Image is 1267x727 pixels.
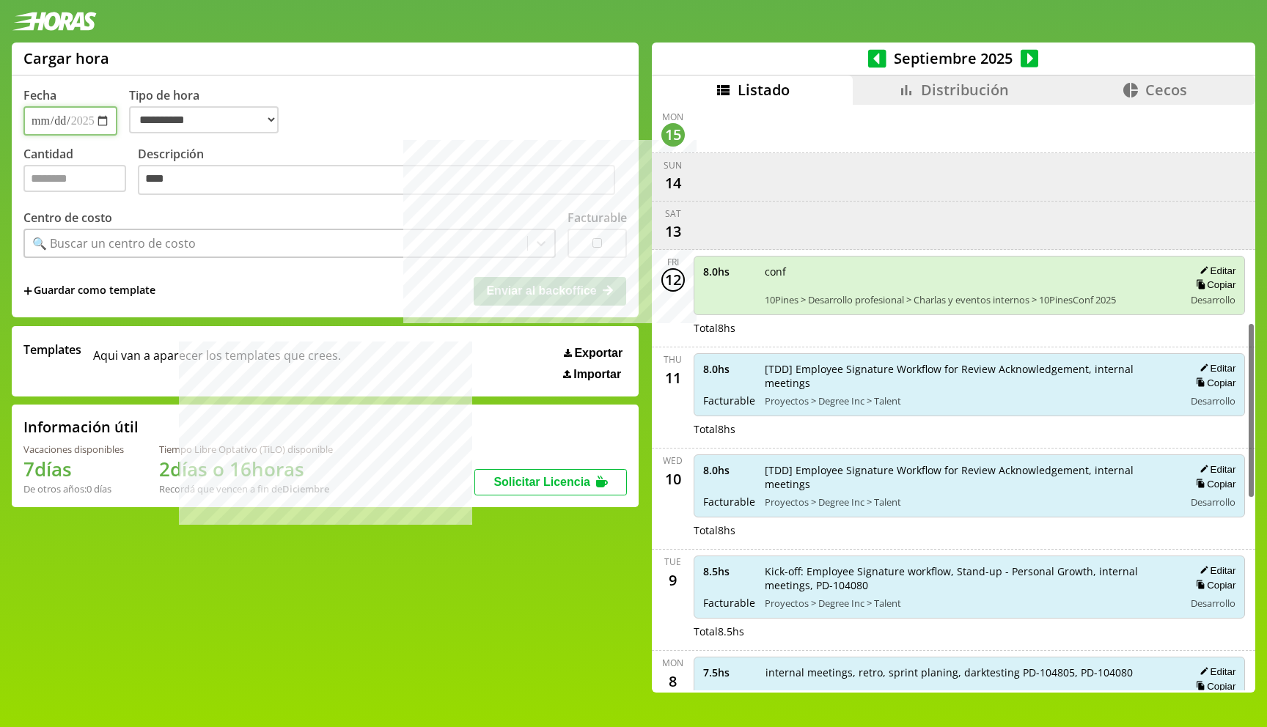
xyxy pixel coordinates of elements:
button: Copiar [1191,377,1235,389]
button: Copiar [1191,278,1235,291]
label: Fecha [23,87,56,103]
span: Listado [738,80,790,100]
span: Distribución [921,80,1009,100]
div: Tiempo Libre Optativo (TiLO) disponible [159,443,333,456]
label: Centro de costo [23,210,112,226]
span: Desarrollo [1191,597,1235,610]
span: Exportar [574,347,623,360]
span: Kick-off: Employee Signature workflow, Stand-up - Personal Growth, internal meetings, PD-104080 [765,564,1175,592]
div: 14 [661,171,685,195]
div: Sat [665,207,681,220]
select: Tipo de hora [129,106,279,133]
label: Facturable [568,210,627,226]
span: 8.0 hs [703,265,754,278]
div: 9 [661,568,685,591]
label: Cantidad [23,146,138,199]
div: 13 [661,220,685,243]
button: Editar [1195,362,1235,374]
span: Importar [573,368,621,381]
button: Editar [1195,665,1235,678]
span: 7.5 hs [703,665,755,679]
span: [TDD] Employee Signature Workflow for Review Acknowledgement, internal meetings [765,362,1175,390]
span: Desarrollo [1191,293,1235,306]
span: Templates [23,342,81,358]
div: 10 [661,467,685,490]
span: Septiembre 2025 [886,48,1021,68]
span: Proyectos > Degree Inc > Talent [765,394,1175,407]
span: Cecos [1145,80,1187,100]
span: Facturable [703,495,754,509]
div: Vacaciones disponibles [23,443,124,456]
div: scrollable content [652,105,1255,690]
span: + [23,283,32,299]
div: Thu [664,353,682,366]
div: Tue [664,556,681,568]
div: Total 8 hs [694,321,1246,335]
h1: Cargar hora [23,48,109,68]
span: +Guardar como template [23,283,155,299]
button: Editar [1195,564,1235,577]
div: Total 8 hs [694,422,1246,436]
span: Proyectos > Degree Inc > Talent [765,495,1175,509]
h2: Información útil [23,417,139,437]
button: Copiar [1191,579,1235,591]
div: Wed [663,454,683,467]
span: Desarrollo [1191,394,1235,407]
button: Editar [1195,265,1235,277]
div: 15 [661,123,685,147]
span: conf [765,265,1175,278]
button: Solicitar Licencia [474,469,627,495]
button: Exportar [559,346,627,361]
div: Sun [664,159,682,171]
div: 12 [661,268,685,292]
span: Solicitar Licencia [493,476,590,488]
input: Cantidad [23,165,126,192]
span: 8.5 hs [703,564,754,578]
button: Copiar [1191,478,1235,490]
label: Tipo de hora [129,87,290,136]
div: Fri [667,256,679,268]
button: Editar [1195,463,1235,476]
span: [TDD] Employee Signature Workflow for Review Acknowledgement, internal meetings [765,463,1175,491]
span: 8.0 hs [703,362,754,376]
div: Mon [662,657,683,669]
div: De otros años: 0 días [23,482,124,495]
span: Facturable [703,394,754,407]
div: Total 8 hs [694,523,1246,537]
textarea: Descripción [138,165,615,196]
img: logotipo [12,12,97,31]
div: Total 8.5 hs [694,624,1246,638]
span: Desarrollo [1191,495,1235,509]
div: 8 [661,669,685,693]
span: 10Pines > Desarrollo profesional > Charlas y eventos internos > 10PinesConf 2025 [765,293,1175,306]
div: Recordá que vencen a fin de [159,482,333,495]
h1: 7 días [23,456,124,482]
label: Descripción [138,146,627,199]
span: internal meetings, retro, sprint planing, darktesting PD-104805, PD-104080 [765,665,1175,679]
span: 8.0 hs [703,463,754,477]
button: Copiar [1191,680,1235,693]
span: Facturable [703,596,754,610]
span: Proyectos > Degree Inc > Talent [765,597,1175,610]
div: 🔍 Buscar un centro de costo [32,235,196,251]
span: Aqui van a aparecer los templates que crees. [93,342,341,381]
div: 11 [661,366,685,389]
div: Mon [662,111,683,123]
b: Diciembre [282,482,329,495]
h1: 2 días o 16 horas [159,456,333,482]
